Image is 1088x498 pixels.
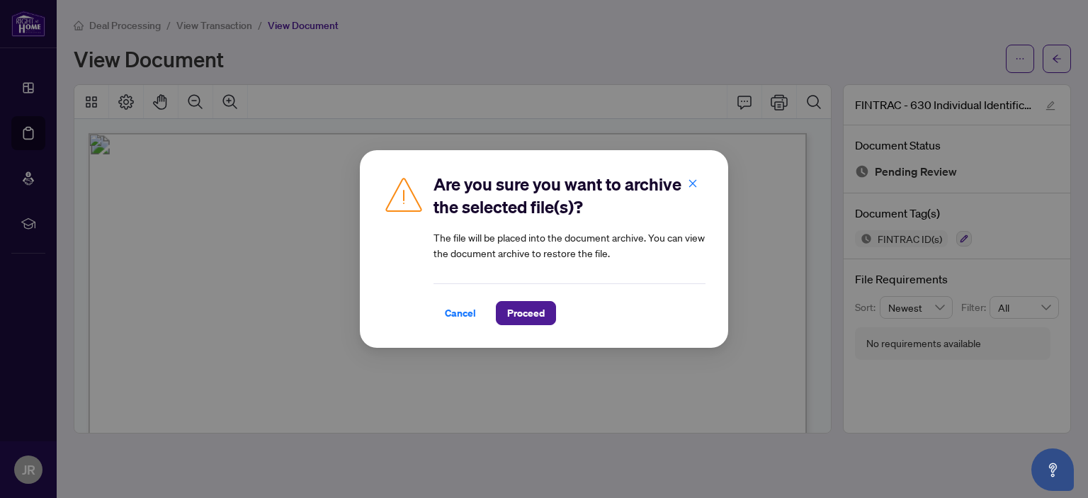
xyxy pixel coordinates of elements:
h2: Are you sure you want to archive the selected file(s)? [433,173,705,218]
span: Cancel [445,302,476,324]
img: Caution Icon [382,173,425,215]
button: Open asap [1031,448,1074,491]
button: Proceed [496,301,556,325]
article: The file will be placed into the document archive. You can view the document archive to restore t... [433,230,705,261]
span: close [688,179,698,188]
span: Proceed [507,302,545,324]
button: Cancel [433,301,487,325]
